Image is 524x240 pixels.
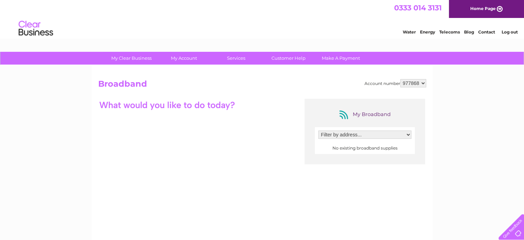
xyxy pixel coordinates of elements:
a: Energy [420,29,435,35]
a: My Account [155,52,212,65]
div: Clear Business is a trading name of Verastar Limited (registered in [GEOGRAPHIC_DATA] No. 3667643... [100,4,425,33]
a: 0333 014 3131 [394,3,442,12]
h2: Broadband [98,79,426,92]
a: Contact [478,29,495,35]
a: Log out [501,29,517,35]
a: Water [403,29,416,35]
div: My Broadband [337,109,392,120]
a: Services [208,52,265,65]
a: Telecoms [439,29,460,35]
a: Blog [464,29,474,35]
a: Customer Help [260,52,317,65]
a: My Clear Business [103,52,160,65]
img: logo.png [18,18,53,39]
center: No existing broadband supplies [318,146,411,151]
a: Make A Payment [312,52,369,65]
div: Account number [364,79,426,87]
